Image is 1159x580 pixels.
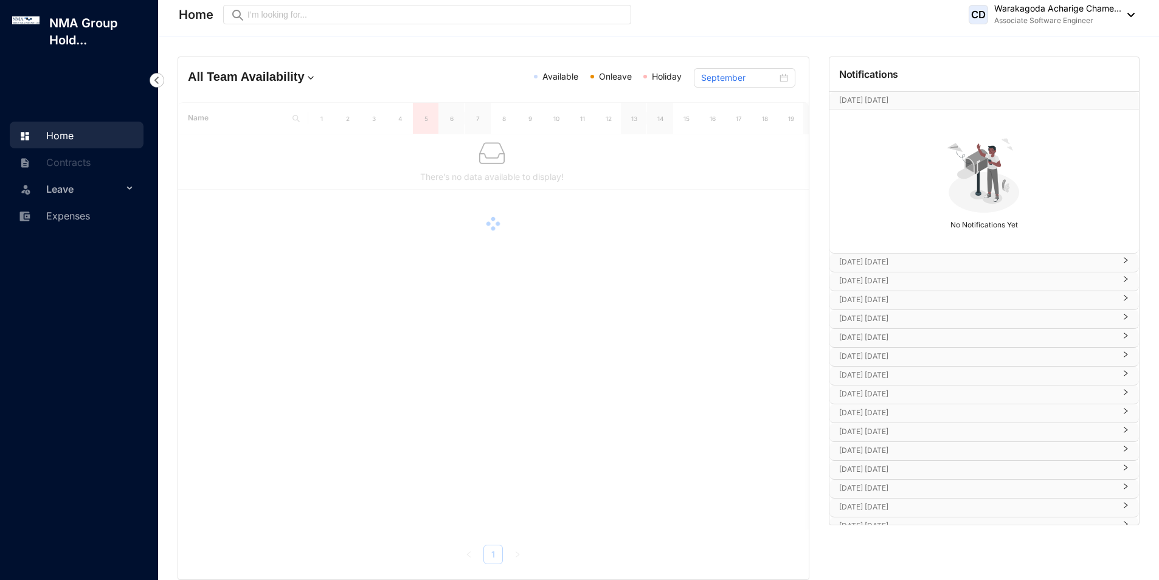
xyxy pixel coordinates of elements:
[839,482,1115,494] p: [DATE] [DATE]
[1122,431,1129,433] span: right
[839,407,1115,419] p: [DATE] [DATE]
[542,71,578,81] span: Available
[19,131,30,142] img: home.c6720e0a13eba0172344.svg
[1122,412,1129,415] span: right
[46,177,123,201] span: Leave
[829,291,1139,309] div: [DATE] [DATE]
[833,215,1135,231] p: No Notifications Yet
[839,369,1115,381] p: [DATE] [DATE]
[19,157,30,168] img: contract-unselected.99e2b2107c0a7dd48938.svg
[829,310,1139,328] div: [DATE] [DATE]
[829,367,1139,385] div: [DATE] [DATE]
[10,202,144,229] li: Expenses
[994,2,1121,15] p: Warakagoda Acharige Chame...
[839,312,1115,325] p: [DATE] [DATE]
[1122,488,1129,490] span: right
[839,256,1115,268] p: [DATE] [DATE]
[829,517,1139,536] div: [DATE] [DATE]
[829,404,1139,423] div: [DATE] [DATE]
[652,71,682,81] span: Holiday
[829,480,1139,498] div: [DATE] [DATE]
[829,348,1139,366] div: [DATE] [DATE]
[1122,375,1129,377] span: right
[1122,261,1129,264] span: right
[839,501,1115,513] p: [DATE] [DATE]
[179,6,213,23] p: Home
[150,73,164,88] img: nav-icon-left.19a07721e4dec06a274f6d07517f07b7.svg
[839,294,1115,306] p: [DATE] [DATE]
[1122,469,1129,471] span: right
[305,72,317,84] img: dropdown.780994ddfa97fca24b89f58b1de131fa.svg
[701,71,777,85] input: Select month
[19,183,32,195] img: leave-unselected.2934df6273408c3f84d9.svg
[829,499,1139,517] div: [DATE] [DATE]
[1122,450,1129,452] span: right
[599,71,632,81] span: Onleave
[942,131,1026,215] img: no-notification-yet.99f61bb71409b19b567a5111f7a484a1.svg
[12,16,40,24] img: log
[839,331,1115,344] p: [DATE] [DATE]
[829,423,1139,441] div: [DATE] [DATE]
[247,8,624,21] input: I’m looking for...
[1122,506,1129,509] span: right
[971,10,986,20] span: CD
[1122,356,1129,358] span: right
[40,15,158,49] p: NMA Group Hold...
[16,129,74,142] a: Home
[19,211,30,222] img: expense-unselected.2edcf0507c847f3e9e96.svg
[839,94,1105,106] p: [DATE] [DATE]
[839,350,1115,362] p: [DATE] [DATE]
[994,15,1121,27] p: Associate Software Engineer
[839,520,1115,532] p: [DATE] [DATE]
[839,67,899,81] p: Notifications
[829,92,1139,109] div: [DATE] [DATE][DATE]
[10,148,144,175] li: Contracts
[16,156,91,168] a: Contracts
[1122,318,1129,320] span: right
[839,444,1115,457] p: [DATE] [DATE]
[1122,299,1129,302] span: right
[839,463,1115,475] p: [DATE] [DATE]
[1122,280,1129,283] span: right
[829,442,1139,460] div: [DATE] [DATE]
[1122,393,1129,396] span: right
[829,272,1139,291] div: [DATE] [DATE]
[1122,337,1129,339] span: right
[829,461,1139,479] div: [DATE] [DATE]
[839,275,1115,287] p: [DATE] [DATE]
[829,329,1139,347] div: [DATE] [DATE]
[16,210,90,222] a: Expenses
[829,385,1139,404] div: [DATE] [DATE]
[839,388,1115,400] p: [DATE] [DATE]
[1121,13,1135,17] img: dropdown-black.8e83cc76930a90b1a4fdb6d089b7bf3a.svg
[829,254,1139,272] div: [DATE] [DATE]
[839,426,1115,438] p: [DATE] [DATE]
[188,68,391,85] h4: All Team Availability
[10,122,144,148] li: Home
